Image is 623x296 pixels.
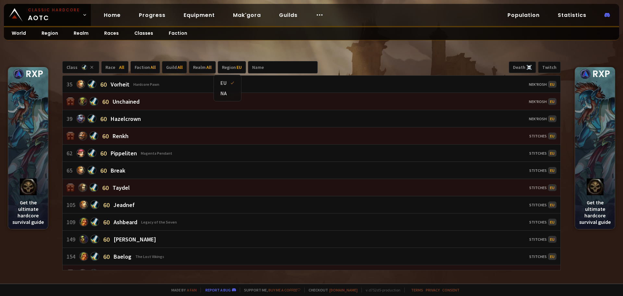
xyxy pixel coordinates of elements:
[167,288,197,292] span: Made by
[63,196,560,213] a: 10560JeadnefStitches EU
[62,61,99,73] div: Class
[161,27,195,40] a: Faction
[548,150,556,157] div: EU
[189,61,216,73] div: Realm
[274,8,303,22] a: Guilds
[66,27,96,40] a: Realm
[587,178,604,195] img: logo hc
[13,69,24,79] img: rxp logo
[63,213,560,231] a: 10960AshbeardLegacy of the SevenStitches EU
[63,162,560,179] a: 6560BreakStitches EU
[63,179,560,196] a: 60TaydelStitches EU
[141,220,177,225] div: Legacy of the Seven
[575,67,615,229] a: rxp logoRXPlogo hcGet the ultimate hardcore survival guide
[114,236,156,243] div: [PERSON_NAME]
[67,149,76,157] div: 62
[177,64,183,70] span: All
[28,7,80,23] span: AOTC
[187,288,197,292] a: a fan
[4,4,91,26] a: Classic HardcoreAOTC
[548,253,556,260] div: EU
[114,218,177,226] div: Ashbeard
[101,61,128,73] div: Race
[63,110,560,127] a: 3960HazelcrownNek'Rosh EU
[553,8,592,22] a: Statistics
[548,184,556,191] div: EU
[529,81,556,88] div: Nek'Rosh
[67,236,79,243] div: 149
[133,82,159,87] div: Hardcore Pawn
[178,8,220,22] a: Equipment
[99,8,126,22] a: Home
[67,167,76,174] div: 65
[538,61,561,73] div: Twitch
[529,167,556,174] div: Stitches
[102,270,109,278] div: 60
[8,174,48,229] div: Get the ultimate hardcore survival guide
[442,288,459,292] a: Consent
[529,253,556,260] div: Stitches
[102,132,109,140] div: 60
[113,98,140,105] div: Unchained
[502,8,545,22] a: Population
[63,231,560,248] a: 14960[PERSON_NAME]Stitches EU
[580,69,591,79] img: rxp logo
[575,67,615,81] div: RXP
[100,149,107,157] div: 60
[548,219,556,225] div: EU
[248,61,318,73] input: Name
[162,61,187,73] div: Guild
[103,201,110,209] div: 60
[529,98,556,105] div: Nek'Rosh
[548,133,556,139] div: EU
[113,132,128,140] div: Renkh
[63,265,560,282] a: 60DrömmenInnehåller [PERSON_NAME]Stitches EU
[529,133,556,139] div: Stitches
[113,184,130,191] div: Taydel
[111,81,159,88] div: Vorheit
[67,81,76,88] div: 35
[8,67,48,81] div: RXP
[216,88,238,98] div: NA
[529,184,556,191] div: Stitches
[34,27,66,40] a: Region
[20,178,37,195] img: logo hc
[111,167,125,174] div: Break
[63,145,560,162] a: 6260PippelitenMagenta PendantStitches EU
[426,288,440,292] a: Privacy
[67,253,79,260] div: 154
[96,27,127,40] a: Races
[28,7,80,13] small: Classic Hardcore
[509,61,536,73] div: Death ☠️
[548,167,556,174] div: EU
[141,151,172,156] div: Magenta Pendant
[103,235,110,243] div: 60
[329,288,358,292] a: [DOMAIN_NAME]
[103,252,110,261] div: 60
[127,27,161,40] a: Classes
[111,115,141,122] div: Hazelcrown
[119,64,124,70] span: All
[135,254,164,259] div: The Lost Vikings
[63,127,560,145] a: 60RenkhStitches EU
[114,253,164,260] div: Baelog
[130,61,160,73] div: Faction
[63,248,560,265] a: 15460BaelogThe Lost VikingsStitches EU
[548,98,556,105] div: EU
[529,201,556,208] div: Stitches
[216,78,238,88] div: EU
[240,288,300,292] span: Support me,
[548,201,556,208] div: EU
[114,201,135,209] div: Jeadnef
[529,115,556,122] div: Nek'Rosh
[63,93,560,110] a: 60UnchainedNek'Rosh EU
[151,64,156,70] span: All
[67,201,79,209] div: 105
[268,288,300,292] a: Buy me a coffee
[575,174,615,229] div: Get the ultimate hardcore survival guide
[529,236,556,243] div: Stitches
[102,97,109,106] div: 60
[411,288,423,292] a: Terms
[102,184,109,192] div: 60
[67,218,79,226] div: 109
